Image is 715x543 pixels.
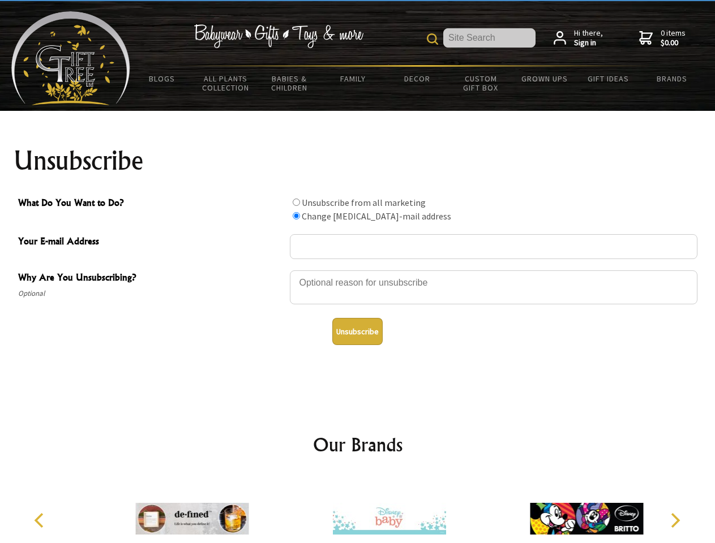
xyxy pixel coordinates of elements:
img: product search [427,33,438,45]
h1: Unsubscribe [14,147,702,174]
a: Hi there,Sign in [554,28,603,48]
button: Unsubscribe [332,318,383,345]
img: Babywear - Gifts - Toys & more [194,24,363,48]
input: What Do You Want to Do? [293,199,300,206]
button: Next [662,508,687,533]
span: Why Are You Unsubscribing? [18,270,284,287]
input: What Do You Want to Do? [293,212,300,219]
a: All Plants Collection [194,67,258,100]
span: What Do You Want to Do? [18,196,284,212]
a: Family [322,67,386,90]
strong: $0.00 [661,38,686,48]
input: Site Search [443,28,536,48]
strong: Sign in [574,38,603,48]
a: Babies & Children [258,67,322,100]
a: Decor [385,67,449,90]
label: Change [MEDICAL_DATA]-mail address [302,210,451,222]
input: Your E-mail Address [290,234,697,259]
label: Unsubscribe from all marketing [302,197,426,208]
a: Grown Ups [512,67,576,90]
textarea: Why Are You Unsubscribing? [290,270,697,304]
span: Hi there, [574,28,603,48]
a: Gift Ideas [576,67,640,90]
span: Optional [18,287,284,300]
img: Babyware - Gifts - Toys and more... [11,11,130,105]
a: Brands [640,67,704,90]
h2: Our Brands [23,431,693,458]
a: Custom Gift Box [449,67,513,100]
a: 0 items$0.00 [639,28,686,48]
a: BLOGS [130,67,194,90]
button: Previous [28,508,53,533]
span: 0 items [661,28,686,48]
span: Your E-mail Address [18,234,284,251]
